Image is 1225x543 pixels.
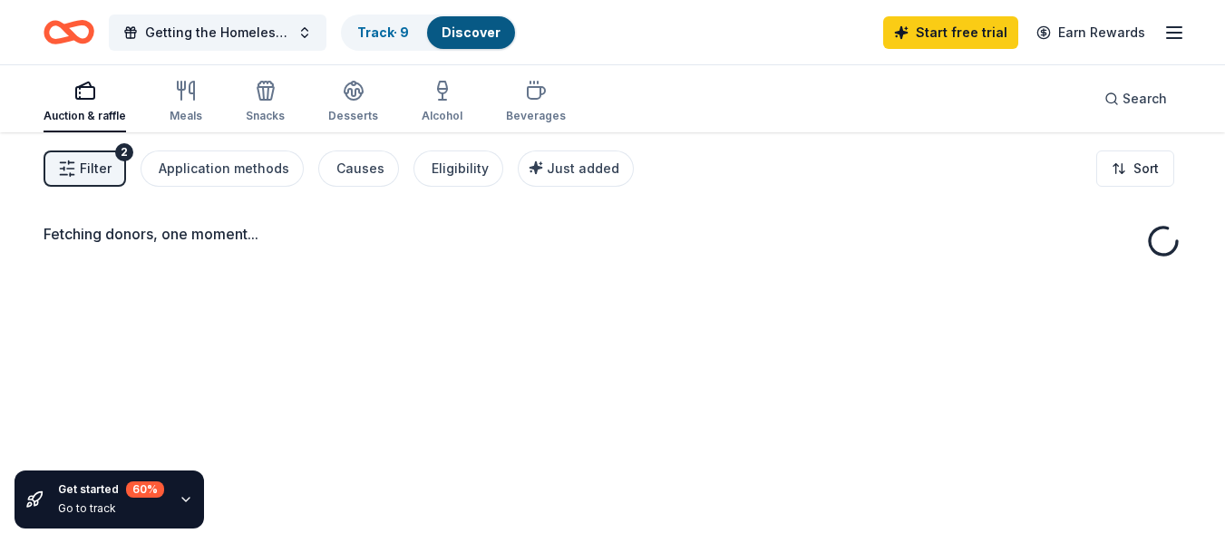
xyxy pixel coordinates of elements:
button: Application methods [141,150,304,187]
span: Just added [547,160,619,176]
a: Earn Rewards [1026,16,1156,49]
button: Track· 9Discover [341,15,517,51]
div: 60 % [126,481,164,498]
span: Sort [1133,158,1159,179]
button: Filter2 [44,150,126,187]
button: Just added [518,150,634,187]
span: Search [1123,88,1167,110]
a: Track· 9 [357,24,409,40]
div: 2 [115,143,133,161]
button: Auction & raffle [44,73,126,132]
div: Causes [336,158,384,179]
div: Meals [170,109,202,123]
span: Getting the Homeless Home [145,22,290,44]
a: Home [44,11,94,53]
div: Fetching donors, one moment... [44,223,1181,245]
div: Auction & raffle [44,109,126,123]
span: Filter [80,158,112,179]
button: Eligibility [413,150,503,187]
a: Start free trial [883,16,1018,49]
div: Beverages [506,109,566,123]
button: Meals [170,73,202,132]
div: Alcohol [422,109,462,123]
div: Snacks [246,109,285,123]
button: Alcohol [422,73,462,132]
button: Beverages [506,73,566,132]
button: Causes [318,150,399,187]
button: Sort [1096,150,1174,187]
button: Desserts [328,73,378,132]
div: Get started [58,481,164,498]
div: Go to track [58,501,164,516]
div: Eligibility [432,158,489,179]
button: Search [1090,81,1181,117]
div: Desserts [328,109,378,123]
a: Discover [442,24,501,40]
button: Getting the Homeless Home [109,15,326,51]
div: Application methods [159,158,289,179]
button: Snacks [246,73,285,132]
